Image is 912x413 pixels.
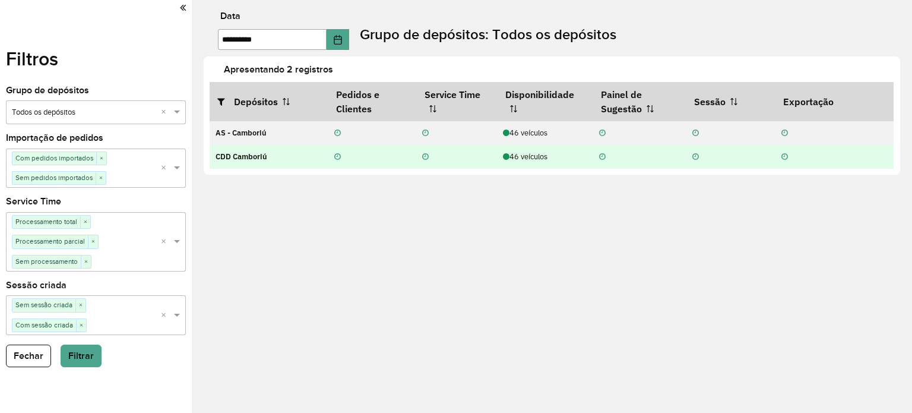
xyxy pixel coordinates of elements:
[422,130,429,137] i: Não realizada
[12,256,81,267] span: Sem processamento
[775,82,894,121] th: Exportação
[497,82,593,121] th: Disponibilidade
[12,172,96,184] span: Sem pedidos importados
[334,153,341,161] i: Não realizada
[781,153,788,161] i: Não realizada
[328,82,416,121] th: Pedidos e Clientes
[75,299,85,311] span: ×
[161,106,171,119] span: Clear all
[81,256,91,268] span: ×
[781,130,788,137] i: Não realizada
[12,319,76,331] span: Com sessão criada
[161,162,171,175] span: Clear all
[327,29,349,50] button: Choose Date
[76,320,86,332] span: ×
[12,216,80,228] span: Processamento total
[593,82,686,121] th: Painel de Sugestão
[416,82,497,121] th: Service Time
[12,235,88,247] span: Processamento parcial
[599,130,606,137] i: Não realizada
[334,130,341,137] i: Não realizada
[80,216,90,228] span: ×
[216,128,267,138] strong: AS - Camboriú
[599,153,606,161] i: Não realizada
[210,82,328,121] th: Depósitos
[503,151,587,162] div: 46 veículos
[96,172,106,184] span: ×
[360,24,616,45] label: Grupo de depósitos: Todos os depósitos
[6,194,61,209] label: Service Time
[422,153,429,161] i: Não realizada
[12,299,75,311] span: Sem sessão criada
[6,83,89,97] label: Grupo de depósitos
[6,278,66,292] label: Sessão criada
[161,310,171,322] span: Clear all
[686,82,775,121] th: Sessão
[220,9,240,23] label: Data
[503,127,587,138] div: 46 veículos
[216,152,267,162] strong: CDD Camboriú
[6,45,58,73] label: Filtros
[217,97,234,106] i: Abrir/fechar filtros
[692,153,699,161] i: Não realizada
[6,131,103,145] label: Importação de pedidos
[161,236,171,248] span: Clear all
[88,236,98,248] span: ×
[12,152,96,164] span: Com pedidos importados
[6,345,51,367] button: Fechar
[61,345,102,367] button: Filtrar
[96,153,106,165] span: ×
[692,130,699,137] i: Não realizada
